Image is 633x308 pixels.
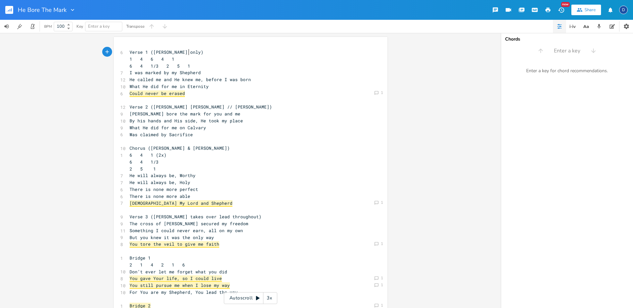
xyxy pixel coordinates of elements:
[130,104,272,110] span: Verse 2 ([PERSON_NAME] [PERSON_NAME] // [PERSON_NAME])
[130,56,174,62] span: 1 4 6 4 1
[130,152,166,158] span: 6 4 1 (2x)
[44,25,52,28] div: BPM
[130,179,190,185] span: He will always be, Holy
[126,24,144,28] div: Transpose
[130,282,230,289] span: You still pursue me when I lose my way
[263,292,275,304] div: 3x
[76,24,83,28] div: Key
[501,64,633,78] div: Enter a key for chord recommendations.
[130,186,198,192] span: There is none more perfect
[130,125,206,131] span: What He did for me on Calvary
[18,7,67,13] span: He Bore The Mark
[561,2,570,7] div: New
[130,228,243,233] span: Something I could never earn, all on my own
[130,159,159,165] span: 6 4 1/3
[381,200,383,204] div: 1
[585,7,596,13] div: Share
[130,77,251,82] span: He called me and He knew me, before I was born
[571,5,601,15] button: Share
[130,49,203,55] span: Verse 1 ([PERSON_NAME] only)
[505,37,629,42] div: Chords
[130,70,201,76] span: I was marked by my Shepherd
[381,276,383,280] div: 1
[381,242,383,246] div: 1
[130,193,190,199] span: There is none more able
[555,4,568,16] button: New
[130,166,156,172] span: 2 5 1
[130,132,193,138] span: Was claimed by Sacrifice
[130,145,230,151] span: Chorus ([PERSON_NAME] & [PERSON_NAME])
[88,23,110,29] span: Enter a key
[224,292,277,304] div: Autoscroll
[130,172,196,178] span: He will always be, Worthy
[130,275,222,282] span: You gave Your life, so I could live
[130,234,214,240] span: But you knew it was the only way
[130,111,240,117] span: [PERSON_NAME] bore the mark for you and me
[130,289,238,295] span: For You are my Shepherd, You lead the way
[554,47,580,55] span: Enter a key
[619,2,628,17] button: D
[130,200,232,207] span: [DEMOGRAPHIC_DATA] My Lord and Shepherd
[130,90,185,97] span: Could never be erased
[130,241,219,248] span: You tore the veil to give me faith
[130,255,151,261] span: Bridge 1
[130,118,243,124] span: By his hands and His side, He took my place
[381,283,383,287] div: 1
[619,6,628,14] div: David Jones
[130,83,209,89] span: What He did for me in Eternity
[130,221,248,227] span: The cross of [PERSON_NAME] secured my freedom
[130,63,190,69] span: 6 4 1/3 2 5 1
[381,303,383,307] div: 1
[130,214,261,220] span: Verse 3 ([PERSON_NAME] takes over lead throughout)
[130,269,227,275] span: Don’t ever let me forget what you did
[130,262,185,268] span: 2 1 4 2 1 6
[381,91,383,95] div: 1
